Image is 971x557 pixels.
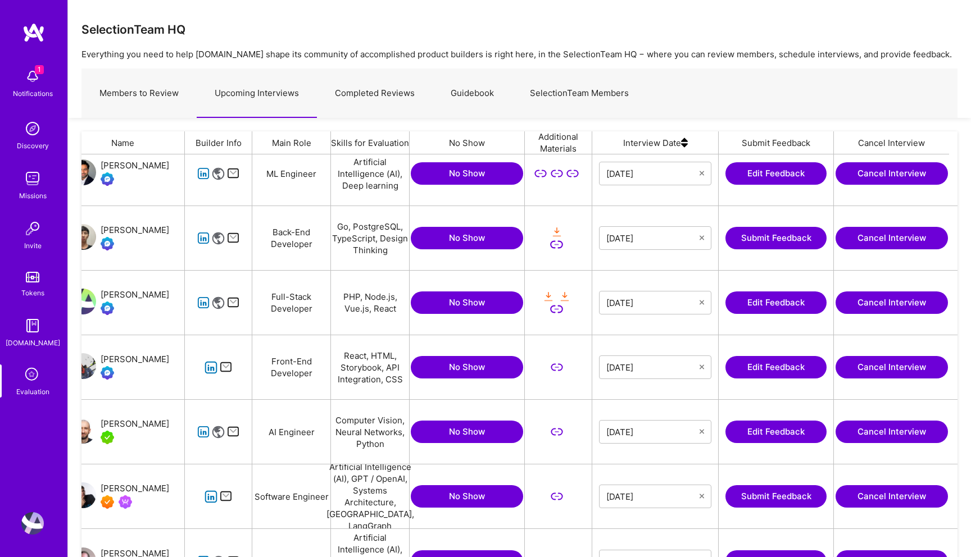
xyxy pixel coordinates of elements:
[81,48,958,60] p: Everything you need to help [DOMAIN_NAME] shape its community of accomplished product builders is...
[725,485,827,508] button: Submit Feedback
[252,400,331,464] div: AI Engineer
[21,314,44,337] img: guide book
[331,464,410,528] div: Artificial Intelligence (AI), GPT / OpenAI, Systems Architecture, [GEOGRAPHIC_DATA], LangGraph
[21,512,44,535] img: User Avatar
[331,141,410,206] div: Artificial Intelligence (AI), Deep learning
[17,140,49,152] div: Discovery
[411,421,523,443] button: No Show
[70,224,96,250] img: User Avatar
[22,22,45,43] img: logo
[16,386,49,398] div: Evaluation
[227,232,240,245] i: icon Mail
[331,206,410,270] div: Go, PostgreSQL, TypeScript, Design Thinking
[24,240,42,252] div: Invite
[836,162,948,185] button: Cancel Interview
[6,337,60,349] div: [DOMAIN_NAME]
[606,491,700,502] input: Select Date...
[836,485,948,508] button: Cancel Interview
[101,482,169,495] div: [PERSON_NAME]
[433,69,512,118] a: Guidebook
[26,272,39,282] img: tokens
[22,364,43,386] i: icon SelectionTeam
[197,426,210,439] i: icon linkedIn
[101,172,114,186] img: Evaluation Call Booked
[681,131,688,154] img: sort
[212,167,225,180] i: icon Website
[119,495,132,509] img: Been on Mission
[197,296,210,309] i: icon linkedIn
[606,232,700,244] input: Select Date...
[70,159,169,188] a: User Avatar[PERSON_NAME]Evaluation Call Booked
[227,296,240,309] i: icon Mail
[220,490,233,503] i: icon Mail
[411,227,523,249] button: No Show
[512,69,647,118] a: SelectionTeam Members
[411,356,523,378] button: No Show
[410,131,525,154] div: No Show
[70,353,169,382] a: User Avatar[PERSON_NAME]Evaluation Call Booked
[725,227,827,249] button: Submit Feedback
[70,159,96,185] img: User Avatar
[101,159,169,172] div: [PERSON_NAME]
[550,361,563,374] i: icon LinkSecondary
[606,168,700,179] input: Select Date...
[197,69,317,118] a: Upcoming Interviews
[197,167,210,180] i: icon linkedIn
[836,227,948,249] button: Cancel Interview
[35,65,44,74] span: 1
[411,485,523,508] button: No Show
[592,131,719,154] div: Interview Date
[411,162,523,185] button: No Show
[81,22,185,36] h3: SelectionTeam HQ
[197,232,210,245] i: icon linkedIn
[550,490,563,503] i: icon LinkSecondary
[725,421,827,443] a: Edit Feedback
[70,417,169,446] a: User Avatar[PERSON_NAME]A.Teamer in Residence
[566,167,579,180] i: icon LinkSecondary
[550,167,563,180] i: icon LinkSecondary
[205,361,217,374] i: icon linkedIn
[542,290,555,303] i: icon OrangeDownload
[834,131,949,154] div: Cancel Interview
[534,167,547,180] i: icon LinkSecondary
[836,291,948,314] button: Cancel Interview
[331,400,410,464] div: Computer Vision, Neural Networks, Python
[252,335,331,399] div: Front-End Developer
[101,302,114,315] img: Evaluation Call Booked
[550,303,563,316] i: icon LinkSecondary
[101,237,114,250] img: Evaluation Call Booked
[606,426,700,437] input: Select Date...
[252,141,331,206] div: ML Engineer
[606,362,700,373] input: Select Date...
[205,490,217,503] i: icon linkedIn
[331,271,410,335] div: PHP, Node.js, Vue.js, React
[21,217,44,240] img: Invite
[70,288,169,317] a: User Avatar[PERSON_NAME]Evaluation Call Booked
[21,167,44,190] img: teamwork
[317,69,433,118] a: Completed Reviews
[331,131,410,154] div: Skills for Evaluation
[836,356,948,378] button: Cancel Interview
[21,117,44,140] img: discovery
[227,426,240,439] i: icon Mail
[19,512,47,535] a: User Avatar
[70,223,169,253] a: User Avatar[PERSON_NAME]Evaluation Call Booked
[725,356,827,378] button: Edit Feedback
[719,131,834,154] div: Submit Feedback
[212,426,225,439] i: icon Website
[212,296,225,309] i: icon Website
[185,131,252,154] div: Builder Info
[725,162,827,185] button: Edit Feedback
[227,167,240,180] i: icon Mail
[550,226,563,239] i: icon OrangeDownload
[101,288,169,302] div: [PERSON_NAME]
[725,291,827,314] a: Edit Feedback
[252,206,331,270] div: Back-End Developer
[525,131,592,154] div: Additional Materials
[212,232,225,245] i: icon Website
[70,418,96,444] img: User Avatar
[81,69,197,118] a: Members to Review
